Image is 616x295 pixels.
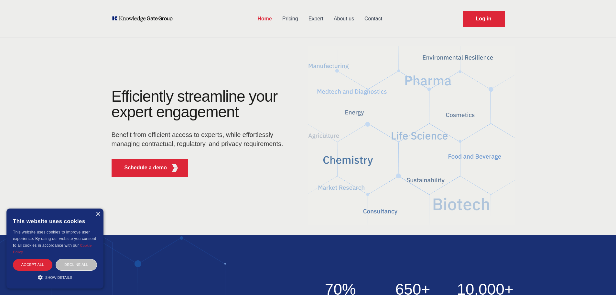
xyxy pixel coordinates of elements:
span: Show details [45,276,72,279]
div: This website uses cookies [13,213,97,229]
span: This website uses cookies to improve user experience. By using our website you consent to all coo... [13,230,96,248]
div: Decline all [56,259,97,270]
h1: Efficiently streamline your expert engagement [112,88,278,120]
img: KGG Fifth Element RED [308,42,515,229]
a: Request Demo [463,11,505,27]
p: Schedule a demo [124,164,167,172]
p: Benefit from efficient access to experts, while effortlessly managing contractual, regulatory, an... [112,130,287,148]
div: Close [95,212,100,217]
a: Home [252,10,277,27]
img: KGG Fifth Element RED [171,164,179,172]
a: Expert [303,10,329,27]
button: Schedule a demoKGG Fifth Element RED [112,159,188,177]
a: Contact [359,10,387,27]
div: Accept all [13,259,52,270]
a: Cookie Policy [13,244,92,254]
a: About us [329,10,359,27]
a: KOL Knowledge Platform: Talk to Key External Experts (KEE) [112,16,177,22]
div: Show details [13,274,97,280]
a: Pricing [277,10,303,27]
